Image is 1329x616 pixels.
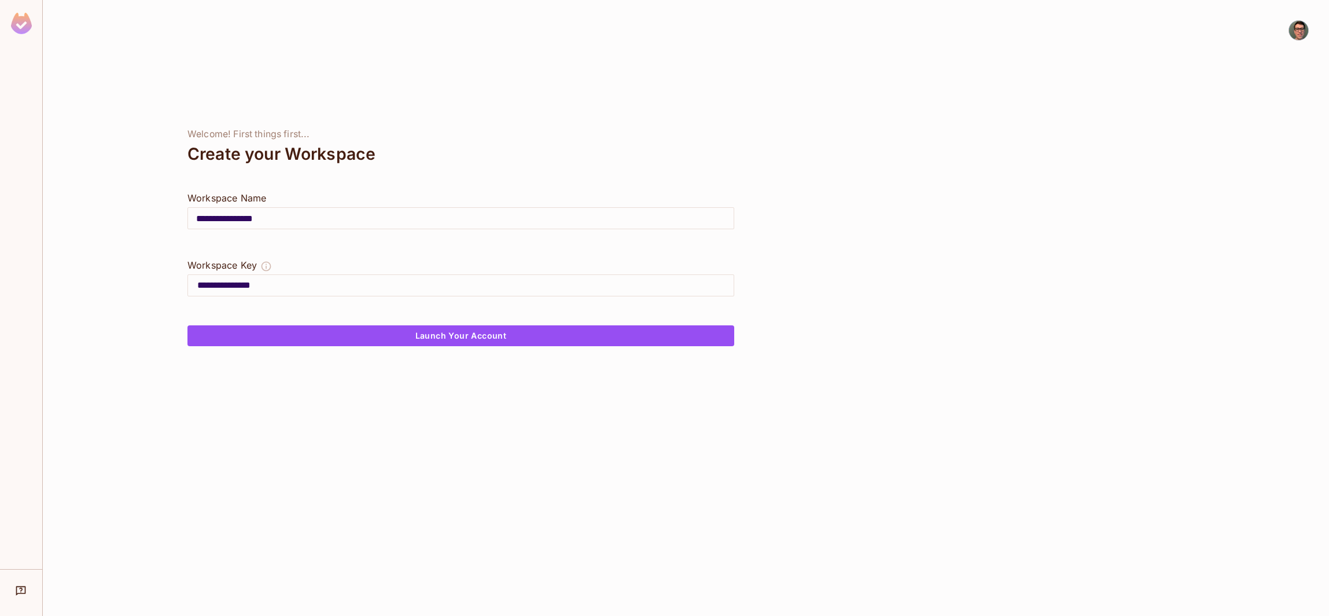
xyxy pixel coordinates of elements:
div: Help & Updates [8,579,34,602]
button: Launch Your Account [187,325,734,346]
div: Welcome! First things first... [187,129,734,140]
div: Workspace Name [187,191,734,205]
div: Workspace Key [187,258,257,272]
button: The Workspace Key is unique, and serves as the identifier of your workspace. [260,258,272,274]
div: Create your Workspace [187,140,734,168]
img: Cody Swift [1289,21,1308,40]
img: SReyMgAAAABJRU5ErkJggg== [11,13,32,34]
